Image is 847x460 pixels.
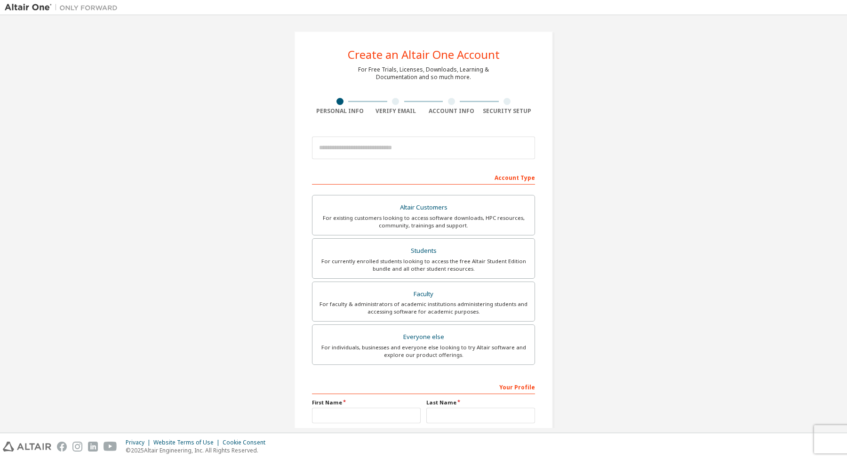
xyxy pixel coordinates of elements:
div: Altair Customers [318,201,529,214]
img: facebook.svg [57,442,67,452]
label: First Name [312,399,421,406]
div: Cookie Consent [223,439,271,446]
div: Website Terms of Use [153,439,223,446]
div: Privacy [126,439,153,446]
div: Everyone else [318,331,529,344]
p: © 2025 Altair Engineering, Inc. All Rights Reserved. [126,446,271,454]
div: For currently enrolled students looking to access the free Altair Student Edition bundle and all ... [318,258,529,273]
div: Create an Altair One Account [348,49,500,60]
div: Security Setup [479,107,535,115]
div: Students [318,244,529,258]
div: For individuals, businesses and everyone else looking to try Altair software and explore our prod... [318,344,529,359]
div: For faculty & administrators of academic institutions administering students and accessing softwa... [318,300,529,315]
img: linkedin.svg [88,442,98,452]
label: Last Name [426,399,535,406]
div: For existing customers looking to access software downloads, HPC resources, community, trainings ... [318,214,529,229]
div: Faculty [318,288,529,301]
div: For Free Trials, Licenses, Downloads, Learning & Documentation and so much more. [358,66,489,81]
div: Account Info [423,107,479,115]
img: altair_logo.svg [3,442,51,452]
div: Your Profile [312,379,535,394]
img: youtube.svg [104,442,117,452]
img: instagram.svg [72,442,82,452]
div: Account Type [312,169,535,185]
div: Verify Email [368,107,424,115]
div: Personal Info [312,107,368,115]
img: Altair One [5,3,122,12]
